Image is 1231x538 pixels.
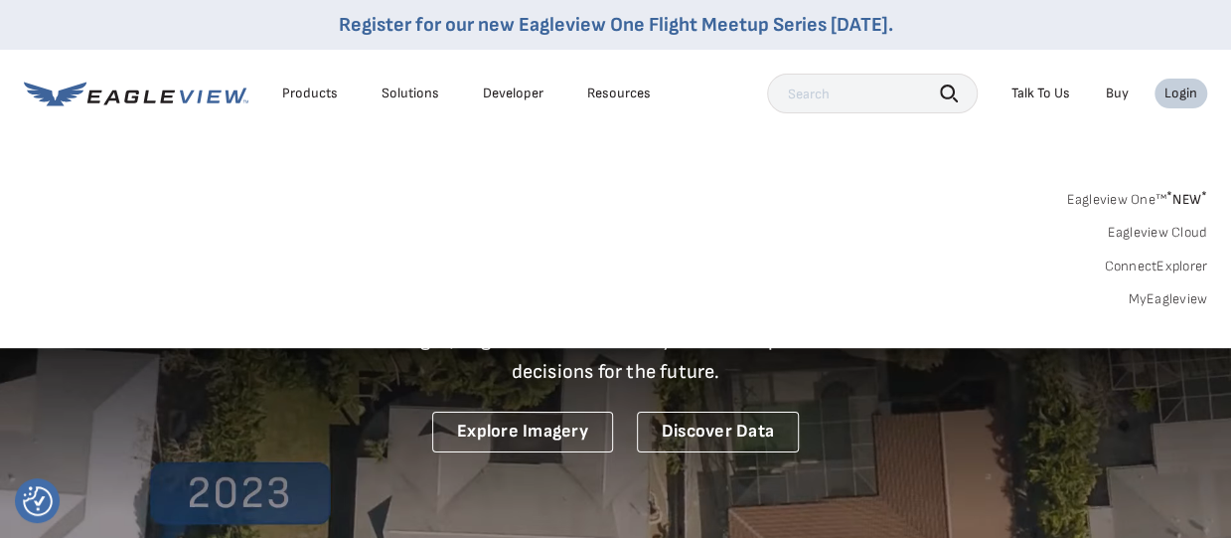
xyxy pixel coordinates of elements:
input: Search [767,74,978,113]
a: Developer [483,85,543,102]
div: Products [282,85,338,102]
a: Register for our new Eagleview One Flight Meetup Series [DATE]. [339,13,893,37]
span: NEW [1166,191,1207,208]
a: Eagleview Cloud [1107,224,1207,242]
div: Talk To Us [1011,85,1070,102]
a: MyEagleview [1128,290,1207,308]
button: Consent Preferences [23,486,53,516]
div: Resources [587,85,651,102]
a: Discover Data [637,412,799,452]
a: ConnectExplorer [1104,258,1207,275]
div: Login [1164,85,1197,102]
a: Eagleview One™*NEW* [1066,185,1207,208]
div: Solutions [382,85,439,102]
img: Revisit consent button [23,486,53,516]
a: Explore Imagery [432,412,613,452]
a: Buy [1106,85,1129,102]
